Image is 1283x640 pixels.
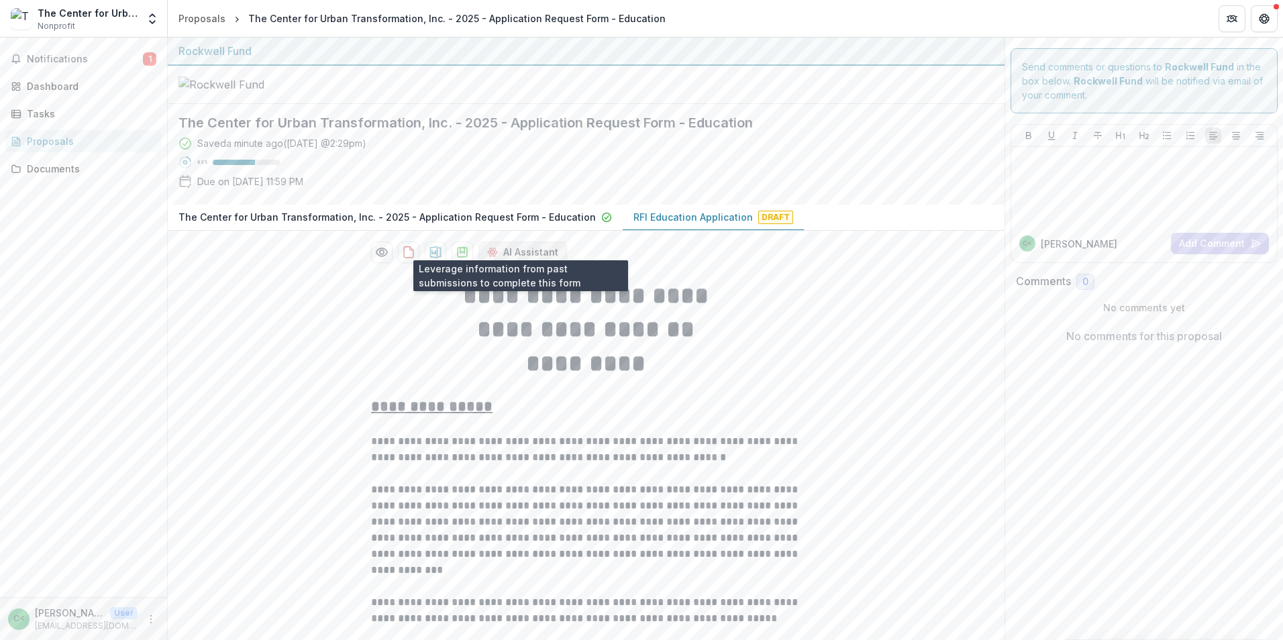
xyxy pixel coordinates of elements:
[1182,127,1198,144] button: Ordered List
[1113,127,1129,144] button: Heading 1
[178,210,596,224] p: The Center for Urban Transformation, Inc. - 2025 - Application Request Form - Education
[425,242,446,263] button: download-proposal
[1074,75,1143,87] strong: Rockwell Fund
[1066,328,1222,344] p: No comments for this proposal
[27,54,143,65] span: Notifications
[178,11,225,25] div: Proposals
[633,210,753,224] p: RFI Education Application
[27,162,151,176] div: Documents
[1090,127,1106,144] button: Strike
[27,107,151,121] div: Tasks
[38,6,138,20] div: The Center for Urban Transformation, Inc.
[1082,276,1088,288] span: 0
[248,11,666,25] div: The Center for Urban Transformation, Inc. - 2025 - Application Request Form - Education
[1021,127,1037,144] button: Bold
[11,8,32,30] img: The Center for Urban Transformation, Inc.
[27,134,151,148] div: Proposals
[1251,5,1278,32] button: Get Help
[110,607,138,619] p: User
[197,158,207,167] p: 63 %
[1041,237,1117,251] p: [PERSON_NAME]
[1159,127,1175,144] button: Bullet List
[1219,5,1245,32] button: Partners
[758,211,793,224] span: Draft
[1016,301,1273,315] p: No comments yet
[398,242,419,263] button: download-proposal
[143,52,156,66] span: 1
[5,158,162,180] a: Documents
[197,136,366,150] div: Saved a minute ago ( [DATE] @ 2:29pm )
[27,79,151,93] div: Dashboard
[35,606,105,620] p: [PERSON_NAME] <[EMAIL_ADDRESS][DOMAIN_NAME]>
[452,242,473,263] button: download-proposal
[371,242,393,263] button: Preview 0edba5e8-38d2-4646-b85b-4413ed813f41-1.pdf
[1251,127,1268,144] button: Align Right
[173,9,671,28] nav: breadcrumb
[478,242,567,263] button: AI Assistant
[1067,127,1083,144] button: Italicize
[1228,127,1244,144] button: Align Center
[173,9,231,28] a: Proposals
[5,48,162,70] button: Notifications1
[5,103,162,125] a: Tasks
[1016,275,1071,288] h2: Comments
[178,43,994,59] div: Rockwell Fund
[1165,61,1234,72] strong: Rockwell Fund
[5,75,162,97] a: Dashboard
[1023,240,1032,247] div: Courtney Jones <cjones@fwtransformation.org>
[143,5,162,32] button: Open entity switcher
[35,620,138,632] p: [EMAIL_ADDRESS][DOMAIN_NAME]
[1136,127,1152,144] button: Heading 2
[13,615,25,623] div: Courtney Jones <cjones@fwtransformation.org>
[5,130,162,152] a: Proposals
[197,174,303,189] p: Due on [DATE] 11:59 PM
[1043,127,1060,144] button: Underline
[1205,127,1221,144] button: Align Left
[178,115,972,131] h2: The Center for Urban Transformation, Inc. - 2025 - Application Request Form - Education
[1171,233,1269,254] button: Add Comment
[143,611,159,627] button: More
[1011,48,1278,113] div: Send comments or questions to in the box below. will be notified via email of your comment.
[38,20,75,32] span: Nonprofit
[178,76,313,93] img: Rockwell Fund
